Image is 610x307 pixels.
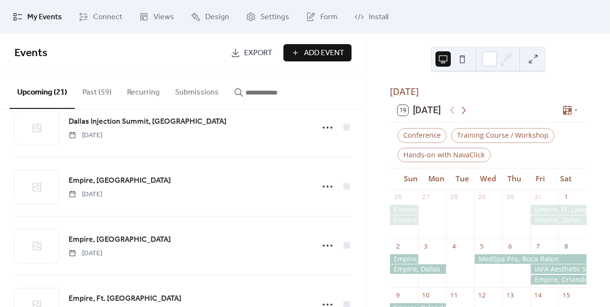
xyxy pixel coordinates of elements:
[393,242,402,250] div: 2
[69,234,171,246] a: Empire, [GEOGRAPHIC_DATA]
[474,254,587,264] div: MedSpa Pro, Boca Raton
[530,215,587,225] div: Empire, Dallas
[506,193,515,201] div: 30
[223,44,280,61] a: Export
[283,44,352,61] button: Add Event
[449,242,458,250] div: 4
[398,148,491,163] div: Hands-on with NavaClick
[422,242,430,250] div: 3
[423,168,449,189] div: Mon
[553,168,579,189] div: Sat
[205,12,229,23] span: Design
[10,72,75,109] button: Upcoming (21)
[69,116,226,128] a: Dallas Injection Summit, [GEOGRAPHIC_DATA]
[390,205,418,214] div: Empire, Denver
[422,193,430,201] div: 27
[534,242,542,250] div: 7
[449,193,458,201] div: 28
[244,47,272,59] span: Export
[449,291,458,300] div: 11
[398,128,446,143] div: Conference
[527,168,553,189] div: Fri
[394,103,444,118] button: 19[DATE]
[530,264,587,274] div: IAFA Aesthetic Symposium, Miami
[562,193,571,201] div: 1
[167,72,226,108] button: Submissions
[369,12,388,23] span: Install
[393,193,402,201] div: 26
[69,175,171,187] a: Empire, [GEOGRAPHIC_DATA]
[14,43,47,64] span: Events
[304,47,344,59] span: Add Event
[390,215,418,225] div: Empire, Philadelphia
[299,4,345,30] a: Form
[506,242,515,250] div: 6
[119,72,167,108] button: Recurring
[390,264,446,274] div: Empire, Dallas
[184,4,236,30] a: Design
[93,12,122,23] span: Connect
[534,291,542,300] div: 14
[153,12,174,23] span: Views
[69,248,102,259] span: [DATE]
[69,189,102,200] span: [DATE]
[534,193,542,201] div: 31
[501,168,527,189] div: Thu
[390,85,587,99] div: [DATE]
[478,291,486,300] div: 12
[320,12,338,23] span: Form
[478,193,486,201] div: 29
[71,4,129,30] a: Connect
[27,12,62,23] span: My Events
[398,168,423,189] div: Sun
[478,242,486,250] div: 5
[347,4,396,30] a: Install
[562,242,571,250] div: 8
[530,205,587,214] div: Empire, Ft. Lauderdale
[239,4,296,30] a: Settings
[451,128,554,143] div: Training Course / Workshop
[260,12,289,23] span: Settings
[6,4,69,30] a: My Events
[562,291,571,300] div: 15
[449,168,475,189] div: Tue
[69,293,181,305] a: Empire, Ft. [GEOGRAPHIC_DATA]
[75,72,119,108] button: Past (59)
[69,130,102,141] span: [DATE]
[393,291,402,300] div: 9
[530,275,587,284] div: Empire, Orlando
[132,4,181,30] a: Views
[422,291,430,300] div: 10
[506,291,515,300] div: 13
[390,254,418,264] div: Empire, Ft. Lauderdale
[475,168,501,189] div: Wed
